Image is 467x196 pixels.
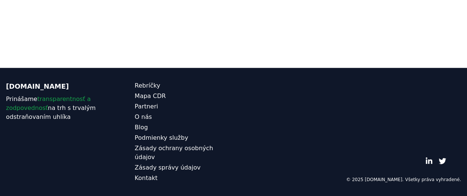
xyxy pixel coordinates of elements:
a: Mapa CDR [135,92,234,101]
a: Kontakt [135,174,234,183]
font: Blog [135,124,148,131]
a: O nás [135,113,234,121]
font: Partneri [135,103,158,110]
font: Mapa CDR [135,92,166,99]
font: O nás [135,113,152,120]
a: Blog [135,123,234,132]
a: Podmienky služby [135,133,234,142]
font: Kontakt [135,174,158,181]
font: transparentnosť a zodpovednosť [6,95,91,111]
a: Rebríčky [135,81,234,90]
a: Twitter [439,157,446,165]
a: Partneri [135,102,234,111]
font: Rebríčky [135,82,160,89]
font: Zásady ochrany osobných údajov [135,145,213,161]
a: Zásady ochrany osobných údajov [135,144,234,162]
font: Zásady správy údajov [135,164,200,171]
a: Zásady správy údajov [135,163,234,172]
font: na trh s trvalým odstraňovaním uhlíka [6,104,96,120]
font: [DOMAIN_NAME] [6,82,69,90]
font: Podmienky služby [135,134,188,141]
font: © 2025 [DOMAIN_NAME]. Všetky práva vyhradené. [346,177,461,182]
font: Prinášame [6,95,37,102]
a: LinkedIn [425,157,433,165]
